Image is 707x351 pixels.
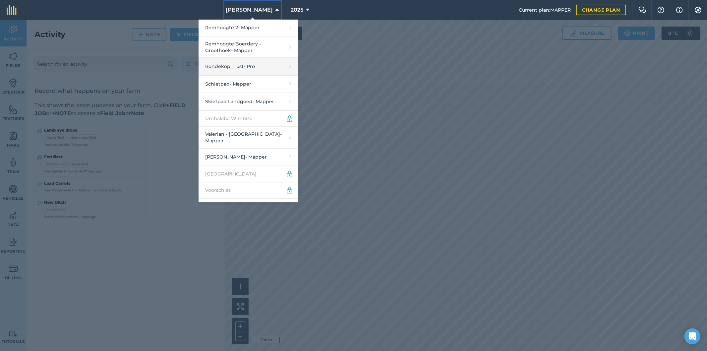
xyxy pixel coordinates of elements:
[199,76,298,93] a: Schietpad- Mapper
[291,6,304,14] span: 2025
[199,149,298,166] a: [PERSON_NAME]- Mapper
[199,58,298,76] a: Rondekop Trust- Pro
[519,6,571,14] span: Current plan : MAPPER
[199,19,298,36] a: Remhoogte 2- Mapper
[694,7,702,13] img: A cog icon
[199,182,298,199] a: Voorschiet
[199,127,298,149] a: Valerian - [GEOGRAPHIC_DATA]- Mapper
[199,111,298,127] a: Umhalaba Wimbizo
[657,7,665,13] img: A question mark icon
[7,5,17,15] img: fieldmargin Logo
[576,5,626,15] a: Change plan
[676,6,683,14] img: svg+xml;base64,PHN2ZyB4bWxucz0iaHR0cDovL3d3dy53My5vcmcvMjAwMC9zdmciIHdpZHRoPSIxNyIgaGVpZ2h0PSIxNy...
[638,7,646,13] img: Two speech bubbles overlapping with the left bubble in the forefront
[199,93,298,111] a: Skietpad Landgoed- Mapper
[286,115,293,123] img: svg+xml;base64,PD94bWwgdmVyc2lvbj0iMS4wIiBlbmNvZGluZz0idXRmLTgiPz4KPCEtLSBHZW5lcmF0b3I6IEFkb2JlIE...
[226,6,273,14] span: [PERSON_NAME]
[199,166,298,182] a: [GEOGRAPHIC_DATA]
[199,36,298,58] a: Remhoogte Boerdery - Groothoek- Mapper
[199,199,298,215] a: Zoetendal- Mapper
[286,170,293,178] img: svg+xml;base64,PD94bWwgdmVyc2lvbj0iMS4wIiBlbmNvZGluZz0idXRmLTgiPz4KPCEtLSBHZW5lcmF0b3I6IEFkb2JlIE...
[286,186,293,194] img: svg+xml;base64,PD94bWwgdmVyc2lvbj0iMS4wIiBlbmNvZGluZz0idXRmLTgiPz4KPCEtLSBHZW5lcmF0b3I6IEFkb2JlIE...
[684,328,700,344] div: Open Intercom Messenger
